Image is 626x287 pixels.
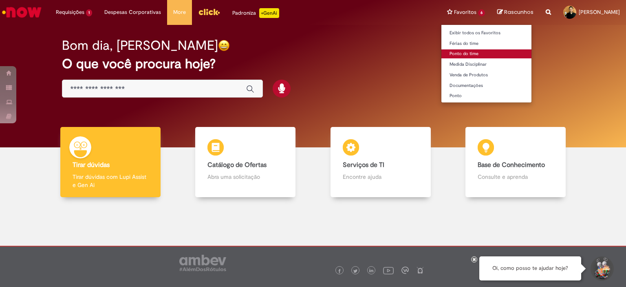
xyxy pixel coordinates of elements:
[207,173,283,181] p: Abra uma solicitação
[579,9,620,16] span: [PERSON_NAME]
[441,81,531,90] a: Documentações
[86,9,92,16] span: 1
[441,24,532,103] ul: Favoritos
[448,127,584,198] a: Base de Conhecimento Consulte e aprenda
[441,91,531,100] a: Ponto
[417,267,424,274] img: logo_footer_naosei.png
[353,269,357,273] img: logo_footer_twitter.png
[73,173,148,189] p: Tirar dúvidas com Lupi Assist e Gen Ai
[1,4,43,20] img: ServiceNow
[62,38,218,53] h2: Bom dia, [PERSON_NAME]
[62,57,564,71] h2: O que você procura hoje?
[504,8,533,16] span: Rascunhos
[313,127,448,198] a: Serviços de TI Encontre ajuda
[198,6,220,18] img: click_logo_yellow_360x200.png
[441,29,531,38] a: Exibir todos os Favoritos
[454,8,476,16] span: Favoritos
[478,161,545,169] b: Base de Conhecimento
[343,173,419,181] p: Encontre ajuda
[441,49,531,58] a: Ponto do time
[589,256,614,281] button: Iniciar Conversa de Suporte
[401,267,409,274] img: logo_footer_workplace.png
[73,161,110,169] b: Tirar dúvidas
[369,269,373,274] img: logo_footer_linkedin.png
[441,60,531,69] a: Medida Disciplinar
[178,127,313,198] a: Catálogo de Ofertas Abra uma solicitação
[104,8,161,16] span: Despesas Corporativas
[207,161,267,169] b: Catálogo de Ofertas
[56,8,84,16] span: Requisições
[383,265,394,276] img: logo_footer_youtube.png
[173,8,186,16] span: More
[478,173,553,181] p: Consulte e aprenda
[232,8,279,18] div: Padroniza
[43,127,178,198] a: Tirar dúvidas Tirar dúvidas com Lupi Assist e Gen Ai
[337,269,342,273] img: logo_footer_facebook.png
[478,9,485,16] span: 6
[343,161,384,169] b: Serviços de TI
[497,9,533,16] a: Rascunhos
[218,40,230,51] img: happy-face.png
[479,256,581,280] div: Oi, como posso te ajudar hoje?
[441,39,531,48] a: Férias do time
[441,71,531,80] a: Venda de Produtos
[259,8,279,18] p: +GenAi
[179,255,226,271] img: logo_footer_ambev_rotulo_gray.png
